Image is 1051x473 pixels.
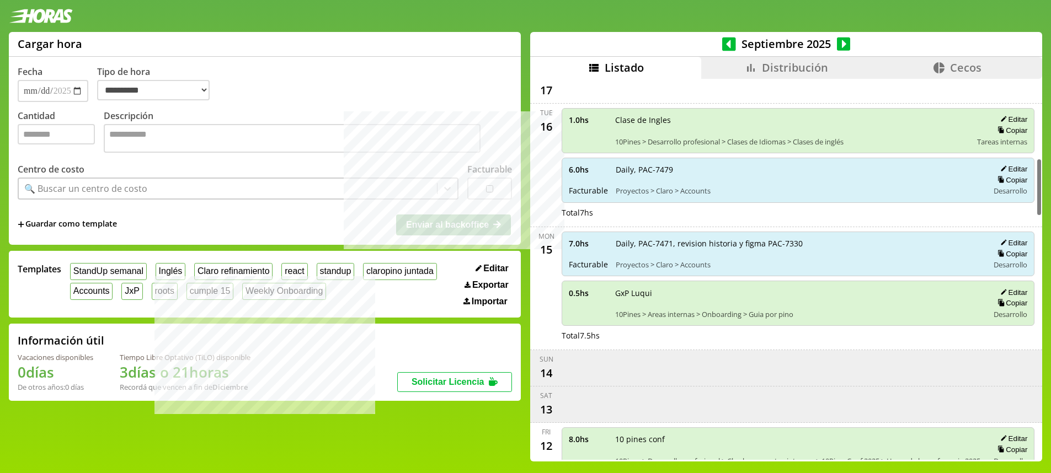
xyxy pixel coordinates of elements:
[156,263,185,280] button: Inglés
[736,36,837,51] span: Septiembre 2025
[997,238,1027,248] button: Editar
[537,364,555,381] div: 14
[70,263,147,280] button: StandUp semanal
[120,362,250,382] h1: 3 días o 21 horas
[18,382,93,392] div: De otros años: 0 días
[542,427,551,437] div: Fri
[562,330,1034,341] div: Total 7.5 hs
[569,288,607,298] span: 0.5 hs
[18,66,42,78] label: Fecha
[461,279,512,291] button: Exportar
[212,382,248,392] b: Diciembre
[120,382,250,392] div: Recordá que vencen a fin de
[18,362,93,382] h1: 0 días
[997,434,1027,443] button: Editar
[994,309,1027,319] span: Desarrollo
[997,288,1027,297] button: Editar
[994,298,1027,308] button: Copiar
[762,60,828,75] span: Distribución
[104,110,512,155] label: Descripción
[994,445,1027,454] button: Copiar
[70,283,113,300] button: Accounts
[18,163,84,175] label: Centro de costo
[18,124,95,144] input: Cantidad
[120,352,250,362] div: Tiempo Libre Optativo (TiLO) disponible
[616,164,981,175] span: Daily, PAC-7479
[615,137,969,147] span: 10Pines > Desarrollo profesional > Clases de Idiomas > Clases de inglés
[121,283,142,300] button: JxP
[977,137,1027,147] span: Tareas internas
[540,391,552,400] div: Sat
[467,163,512,175] label: Facturable
[997,164,1027,174] button: Editar
[994,249,1027,259] button: Copiar
[281,263,307,280] button: react
[537,437,555,454] div: 12
[569,434,607,444] span: 8.0 hs
[363,263,436,280] button: claropino juntada
[616,186,981,196] span: Proyectos > Claro > Accounts
[537,81,555,99] div: 17
[152,283,178,300] button: roots
[97,66,218,102] label: Tipo de hora
[569,238,608,249] span: 7.0 hs
[950,60,981,75] span: Cecos
[615,288,981,298] span: GxP Luqui
[483,264,508,273] span: Editar
[538,232,554,241] div: Mon
[994,456,1027,466] span: Desarrollo
[616,260,981,270] span: Proyectos > Claro > Accounts
[569,115,607,125] span: 1.0 hs
[472,280,509,290] span: Exportar
[537,400,555,418] div: 13
[530,79,1042,460] div: scrollable content
[97,80,210,100] select: Tipo de hora
[994,260,1027,270] span: Desarrollo
[615,115,969,125] span: Clase de Ingles
[194,263,273,280] button: Claro refinamiento
[615,434,981,444] span: 10 pines conf
[9,9,73,23] img: logotipo
[540,108,553,117] div: Tue
[537,241,555,259] div: 15
[616,238,981,249] span: Daily, PAC-7471, revision historia y figma PAC-7330
[537,117,555,135] div: 16
[605,60,644,75] span: Listado
[562,207,1034,218] div: Total 7 hs
[24,182,147,195] div: 🔍 Buscar un centro de costo
[997,115,1027,124] button: Editar
[994,175,1027,185] button: Copiar
[994,126,1027,135] button: Copiar
[242,283,326,300] button: Weekly Onboarding
[18,36,82,51] h1: Cargar hora
[186,283,233,300] button: cumple 15
[615,456,981,466] span: 10Pines > Desarrollo profesional > Charlas y eventos internos > 10PinesConf 2025 > Horas de la co...
[540,354,553,364] div: Sun
[18,218,117,230] span: +Guardar como template
[569,259,608,270] span: Facturable
[104,124,481,153] textarea: Descripción
[18,110,104,155] label: Cantidad
[317,263,355,280] button: standup
[569,164,608,175] span: 6.0 hs
[615,309,981,319] span: 10Pines > Areas internas > Onboarding > Guia por pino
[412,377,484,386] span: Solicitar Licencia
[472,297,508,307] span: Importar
[18,218,24,230] span: +
[18,352,93,362] div: Vacaciones disponibles
[18,333,104,348] h2: Información útil
[18,263,61,275] span: Templates
[397,372,512,392] button: Solicitar Licencia
[472,263,512,274] button: Editar
[994,186,1027,196] span: Desarrollo
[569,185,608,196] span: Facturable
